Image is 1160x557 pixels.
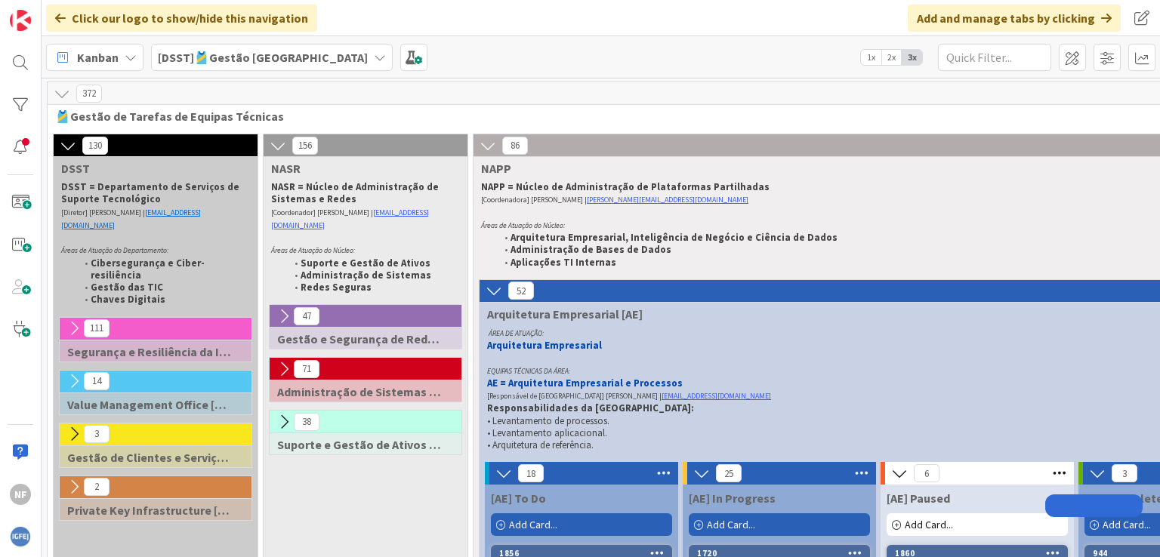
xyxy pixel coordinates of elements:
[294,413,319,431] span: 38
[689,491,776,506] span: [AE] In Progress
[271,208,373,217] span: [Coordenador] [PERSON_NAME] |
[509,518,557,531] span: Add Card...
[277,437,443,452] span: Suporte e Gestão de Ativos [SGA]
[271,180,441,205] strong: NASR = Núcleo de Administração de Sistemas e Redes
[487,402,694,414] strong: Responsabilidades da [GEOGRAPHIC_DATA]:
[938,44,1051,71] input: Quick Filter...
[481,195,587,205] span: [Coordenadora] [PERSON_NAME] |
[716,464,742,482] span: 25
[84,372,110,390] span: 14
[887,491,950,506] span: [AE] Paused
[91,293,165,306] strong: Chaves Digitais
[511,256,616,269] strong: Aplicações TI Internas
[587,195,748,205] a: [PERSON_NAME][EMAIL_ADDRESS][DOMAIN_NAME]
[61,208,145,217] span: [Diretor] [PERSON_NAME] |
[271,245,355,255] em: Áreas de Atuação do Núcleo:
[61,180,242,205] strong: DSST = Departamento de Serviços de Suporte Tecnológico
[91,281,163,294] strong: Gestão das TIC
[662,391,771,401] a: [EMAIL_ADDRESS][DOMAIN_NAME]
[67,450,233,465] span: Gestão de Clientes e Serviços [GCS]
[10,526,31,547] img: avatar
[301,257,430,269] strong: Suporte e Gestão de Ativos
[502,137,528,155] span: 86
[158,50,368,65] b: [DSST]🎽Gestão [GEOGRAPHIC_DATA]
[1103,518,1151,531] span: Add Card...
[518,464,544,482] span: 18
[277,384,443,399] span: Administração de Sistemas [Sys]
[489,328,544,338] em: ÁREA DE ATUAÇÃO:
[301,281,372,294] strong: Redes Seguras
[46,5,317,32] div: Click our logo to show/hide this navigation
[487,366,570,376] em: EQUIPAS TÉCNICAS DA ÁREA:
[10,484,31,505] div: NF
[67,344,233,359] span: Segurança e Resiliência da Informação [SRI]
[881,50,902,65] span: 2x
[908,5,1121,32] div: Add and manage tabs by clicking
[294,307,319,325] span: 47
[301,269,431,282] strong: Administração de Sistemas
[487,439,594,451] span: • Arquitetura de referência.
[487,339,602,352] strong: Arquitetura Empresarial
[902,50,922,65] span: 3x
[76,85,102,103] span: 372
[91,257,205,282] strong: Cibersegurança e Ciber-resiliência
[487,391,662,401] span: [Responsável de [GEOGRAPHIC_DATA]] [PERSON_NAME] |
[10,10,31,31] img: Visit kanbanzone.com
[271,208,429,230] a: [EMAIL_ADDRESS][DOMAIN_NAME]
[277,331,443,346] span: Gestão e Segurança de Redes de Comunicação [GSRC]
[67,503,233,518] span: Private Key Infrastructure [PKI]
[861,50,881,65] span: 1x
[61,161,239,176] span: DSST
[914,464,939,482] span: 6
[481,220,565,230] em: Áreas de Atuação do Núcleo:
[82,137,108,155] span: 130
[481,180,770,193] strong: NAPP = Núcleo de Administração de Plataformas Partilhadas
[707,518,755,531] span: Add Card...
[84,478,110,496] span: 2
[61,208,201,230] a: [EMAIL_ADDRESS][DOMAIN_NAME]
[487,426,607,439] span: • Levantamento aplicacional.
[491,491,546,506] span: [AE] To Do
[84,319,110,337] span: 111
[508,282,534,300] span: 52
[294,360,319,378] span: 71
[61,245,168,255] em: Áreas de Atuação do Departamento:
[67,397,233,412] span: Value Management Office [VMO]
[271,161,449,176] span: NASR
[84,425,110,443] span: 3
[77,48,119,66] span: Kanban
[487,414,609,427] span: • Levantamento de processos.
[511,231,838,244] strong: Arquitetura Empresarial, Inteligência de Negócio e Ciência de Dados
[1112,464,1137,482] span: 3
[292,137,318,155] span: 156
[905,518,953,531] span: Add Card...
[511,243,671,256] strong: Administração de Bases de Dados
[487,377,683,389] strong: AE = Arquitetura Empresarial e Processos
